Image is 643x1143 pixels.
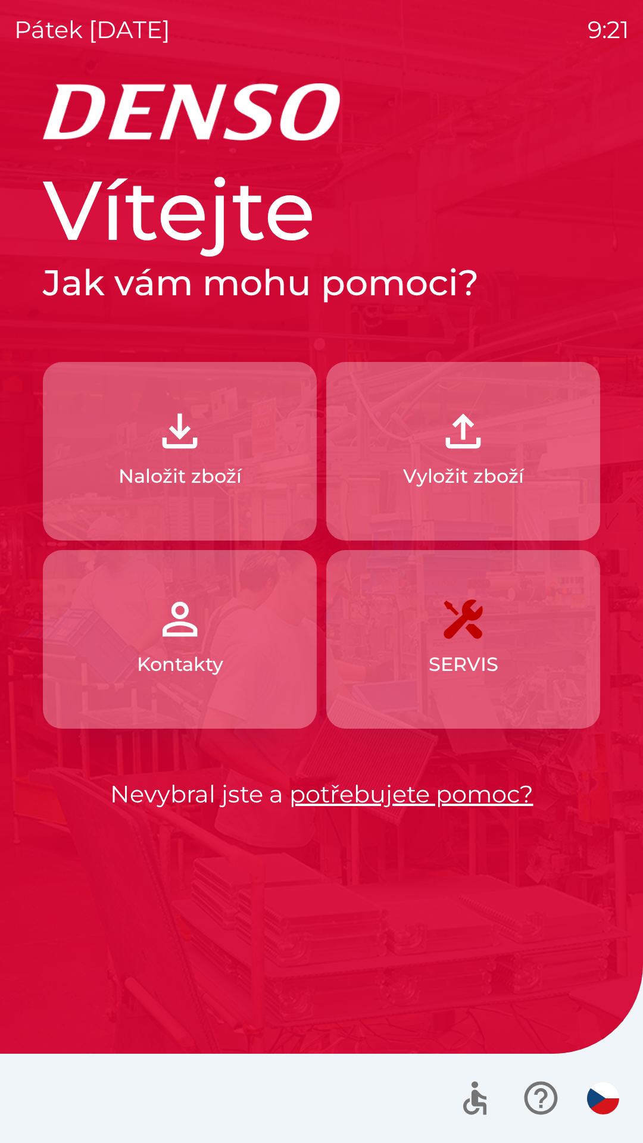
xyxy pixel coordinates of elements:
[429,650,498,679] p: SERVIS
[14,12,170,48] p: pátek [DATE]
[403,462,524,491] p: Vyložit zboží
[154,405,206,457] img: 918cc13a-b407-47b8-8082-7d4a57a89498.png
[43,776,600,812] p: Nevybral jste a
[154,593,206,645] img: 072f4d46-cdf8-44b2-b931-d189da1a2739.png
[43,261,600,305] h2: Jak vám mohu pomoci?
[326,362,600,541] button: Vyložit zboží
[588,12,629,48] p: 9:21
[43,83,600,140] img: Logo
[118,462,242,491] p: Naložit zboží
[43,160,600,261] h1: Vítejte
[437,405,489,457] img: 2fb22d7f-6f53-46d3-a092-ee91fce06e5d.png
[437,593,489,645] img: 7408382d-57dc-4d4c-ad5a-dca8f73b6e74.png
[289,779,533,808] a: potřebujete pomoc?
[43,550,317,729] button: Kontakty
[326,550,600,729] button: SERVIS
[587,1082,619,1114] img: cs flag
[137,650,223,679] p: Kontakty
[43,362,317,541] button: Naložit zboží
